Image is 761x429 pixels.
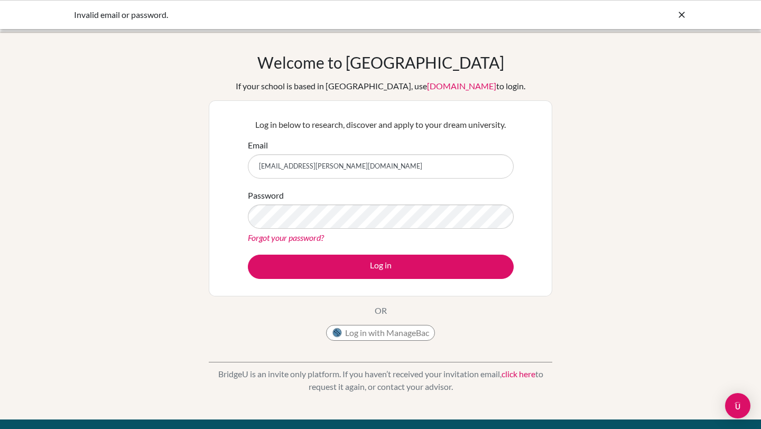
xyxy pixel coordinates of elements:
div: Open Intercom Messenger [725,393,750,418]
button: Log in with ManageBac [326,325,435,341]
div: If your school is based in [GEOGRAPHIC_DATA], use to login. [236,80,525,92]
div: Invalid email or password. [74,8,528,21]
label: Password [248,189,284,202]
a: click here [502,369,535,379]
p: Log in below to research, discover and apply to your dream university. [248,118,514,131]
a: [DOMAIN_NAME] [427,81,496,91]
h1: Welcome to [GEOGRAPHIC_DATA] [257,53,504,72]
a: Forgot your password? [248,232,324,243]
label: Email [248,139,268,152]
p: BridgeU is an invite only platform. If you haven’t received your invitation email, to request it ... [209,368,552,393]
p: OR [375,304,387,317]
button: Log in [248,255,514,279]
